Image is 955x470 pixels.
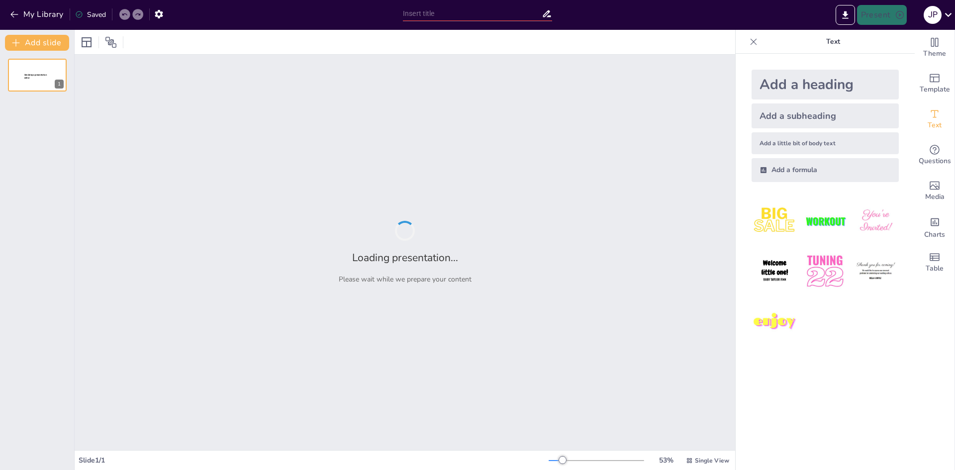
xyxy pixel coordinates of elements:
[752,198,798,244] img: 1.jpeg
[915,137,955,173] div: Get real-time input from your audience
[924,6,942,24] div: J P
[752,299,798,345] img: 7.jpeg
[926,263,944,274] span: Table
[802,198,848,244] img: 2.jpeg
[853,198,899,244] img: 3.jpeg
[7,6,68,22] button: My Library
[915,66,955,101] div: Add ready made slides
[24,74,47,79] span: Sendsteps presentation editor
[915,101,955,137] div: Add text boxes
[75,10,106,19] div: Saved
[339,275,472,284] p: Please wait while we prepare your content
[928,120,942,131] span: Text
[762,30,905,54] p: Text
[695,457,729,465] span: Single View
[919,156,951,167] span: Questions
[79,456,549,465] div: Slide 1 / 1
[915,173,955,209] div: Add images, graphics, shapes or video
[79,34,95,50] div: Layout
[5,35,69,51] button: Add slide
[55,80,64,89] div: 1
[915,30,955,66] div: Change the overall theme
[857,5,907,25] button: Present
[924,5,942,25] button: J P
[836,5,855,25] button: Export to PowerPoint
[802,248,848,294] img: 5.jpeg
[105,36,117,48] span: Position
[915,209,955,245] div: Add charts and graphs
[915,245,955,281] div: Add a table
[752,70,899,99] div: Add a heading
[8,59,67,92] div: 1
[752,132,899,154] div: Add a little bit of body text
[853,248,899,294] img: 6.jpeg
[925,191,945,202] span: Media
[403,6,542,21] input: Insert title
[752,248,798,294] img: 4.jpeg
[654,456,678,465] div: 53 %
[924,229,945,240] span: Charts
[752,103,899,128] div: Add a subheading
[752,158,899,182] div: Add a formula
[920,84,950,95] span: Template
[352,251,458,265] h2: Loading presentation...
[923,48,946,59] span: Theme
